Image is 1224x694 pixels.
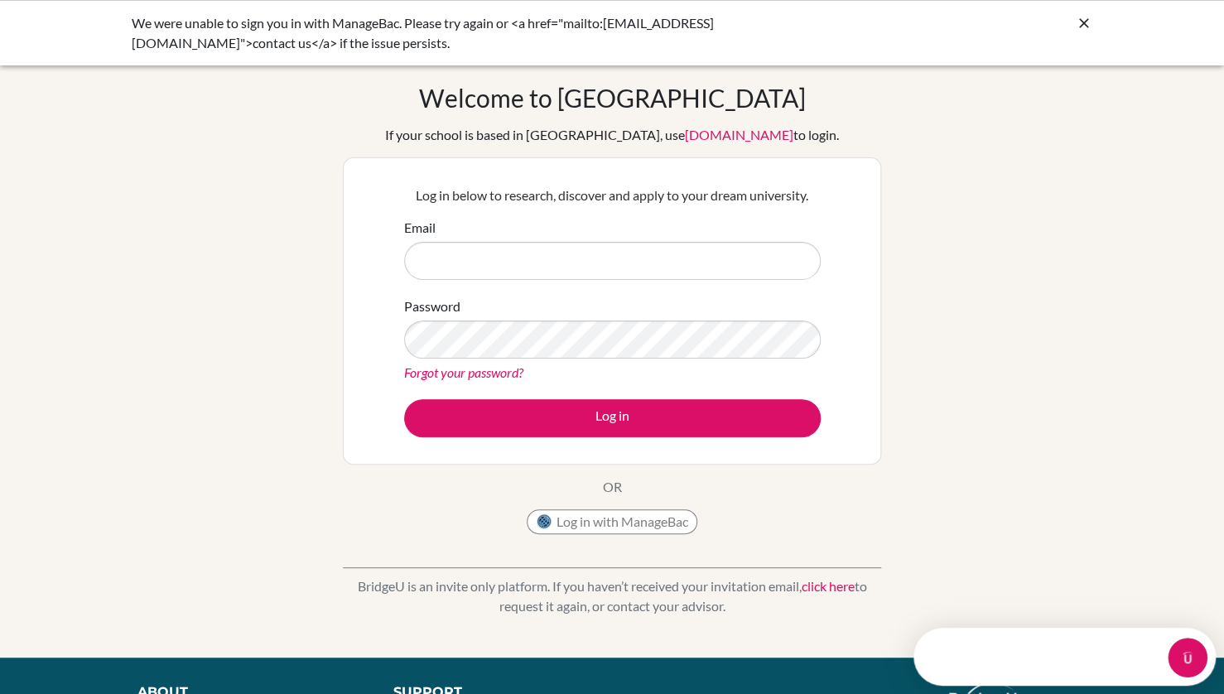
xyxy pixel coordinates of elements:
[404,218,436,238] label: Email
[1168,638,1207,677] iframe: Intercom live chat
[419,83,806,113] h1: Welcome to [GEOGRAPHIC_DATA]
[343,576,881,616] p: BridgeU is an invite only platform. If you haven’t received your invitation email, to request it ...
[685,127,793,142] a: [DOMAIN_NAME]
[913,628,1216,686] iframe: Intercom live chat discovery launcher
[527,509,697,534] button: Log in with ManageBac
[404,296,460,316] label: Password
[132,13,844,53] div: We were unable to sign you in with ManageBac. Please try again or <a href="mailto:[EMAIL_ADDRESS]...
[385,125,839,145] div: If your school is based in [GEOGRAPHIC_DATA], use to login.
[7,7,320,52] div: Open Intercom Messenger
[603,477,622,497] p: OR
[404,364,523,380] a: Forgot your password?
[17,27,272,45] div: The team typically replies in a few minutes.
[404,186,821,205] p: Log in below to research, discover and apply to your dream university.
[404,399,821,437] button: Log in
[17,14,272,27] div: Need help?
[802,578,855,594] a: click here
